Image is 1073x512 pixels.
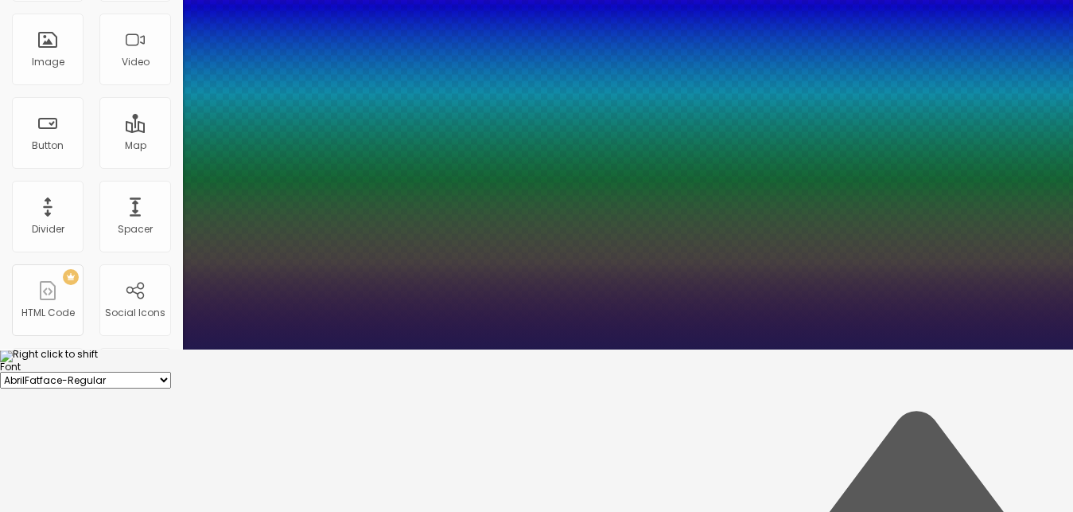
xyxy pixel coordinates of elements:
[21,307,75,319] div: HTML Code
[105,307,165,319] div: Social Icons
[125,140,146,151] div: Map
[32,57,64,68] div: Image
[122,57,150,68] div: Video
[118,224,153,235] div: Spacer
[32,224,64,235] div: Divider
[32,140,64,151] div: Button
